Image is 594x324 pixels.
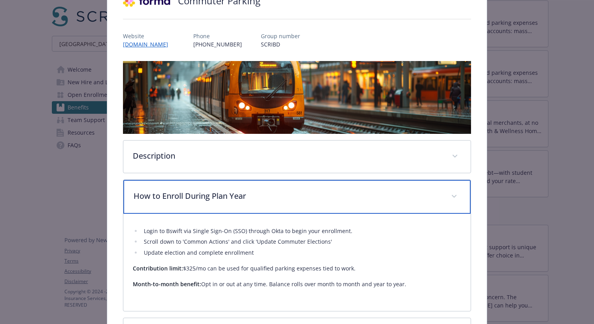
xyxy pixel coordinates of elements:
[123,214,471,311] div: How to Enroll During Plan Year
[133,280,461,289] p: Opt in or out at any time. Balance rolls over month to month and year to year.
[123,141,471,173] div: Description
[123,41,174,48] a: [DOMAIN_NAME]
[261,32,300,40] p: Group number
[123,61,471,134] img: banner
[193,32,242,40] p: Phone
[133,265,183,272] strong: Contribution limit:
[133,150,442,162] p: Description
[133,264,461,273] p: $325/mo can be used for qualified parking expenses tied to work.
[123,32,174,40] p: Website
[141,237,461,246] li: Scroll down to 'Common Actions' and click 'Update Commuter Elections'
[193,40,242,48] p: [PHONE_NUMBER]
[123,180,471,214] div: How to Enroll During Plan Year
[141,226,461,236] li: Login to Bswift via Single Sign-On (SSO) through Okta to begin your enrollment.
[261,40,300,48] p: SCRIBD
[141,248,461,257] li: Update election and complete enrollment
[134,190,442,202] p: How to Enroll During Plan Year
[133,280,201,288] strong: Month-to-month benefit:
